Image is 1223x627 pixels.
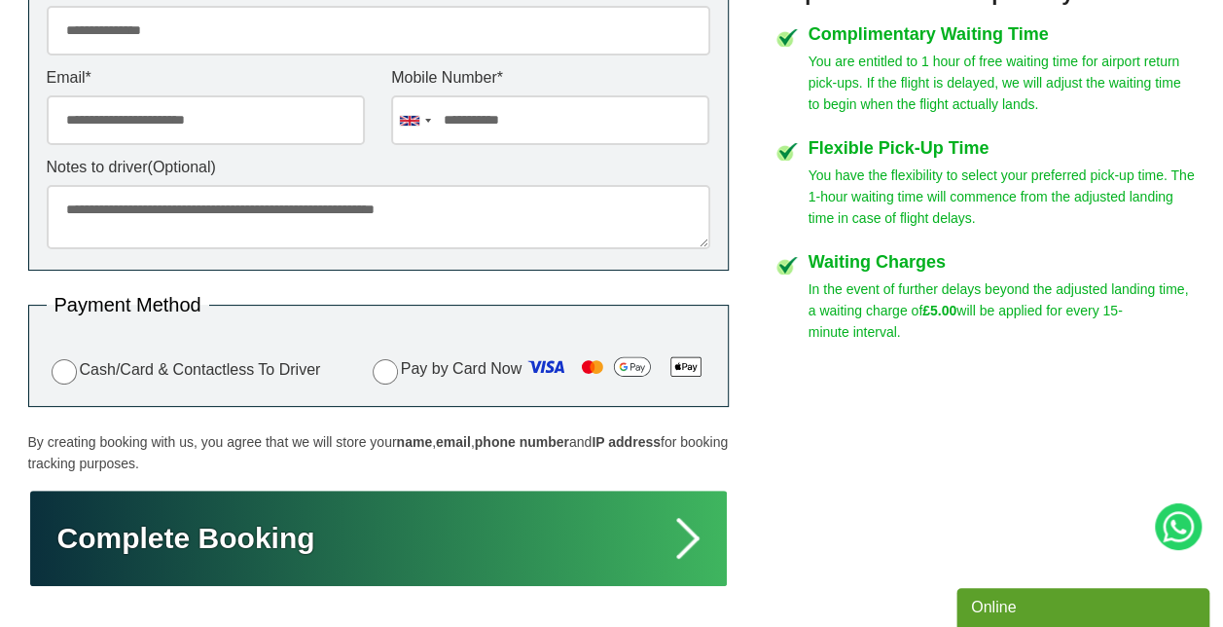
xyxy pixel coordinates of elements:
[475,434,569,450] strong: phone number
[956,584,1213,627] iframe: chat widget
[28,489,729,588] button: Complete Booking
[809,253,1196,271] h4: Waiting Charges
[809,51,1196,115] p: You are entitled to 1 hour of free waiting time for airport return pick-ups. If the flight is del...
[436,434,471,450] strong: email
[47,70,365,86] label: Email
[148,159,216,175] span: (Optional)
[47,160,710,175] label: Notes to driver
[809,25,1196,43] h4: Complimentary Waiting Time
[592,434,661,450] strong: IP address
[47,356,321,385] label: Cash/Card & Contactless To Driver
[809,165,1196,229] p: You have the flexibility to select your preferred pick-up time. The 1-hour waiting time will comm...
[809,278,1196,343] p: In the event of further delays beyond the adjusted landing time, a waiting charge of will be appl...
[47,295,209,314] legend: Payment Method
[392,96,437,144] div: United Kingdom: +44
[368,351,710,388] label: Pay by Card Now
[396,434,432,450] strong: name
[391,70,709,86] label: Mobile Number
[373,359,398,385] input: Pay by Card Now
[809,139,1196,157] h4: Flexible Pick-Up Time
[28,431,729,474] p: By creating booking with us, you agree that we will store your , , and for booking tracking purpo...
[52,359,77,385] input: Cash/Card & Contactless To Driver
[922,303,956,318] strong: £5.00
